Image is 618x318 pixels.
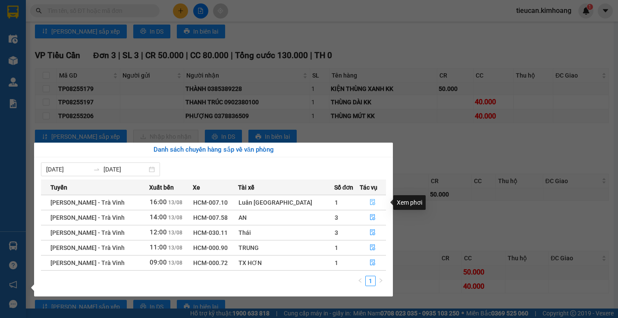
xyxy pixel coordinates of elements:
[370,199,376,206] span: file-done
[365,276,376,286] li: 1
[360,241,386,255] button: file-done
[193,199,228,206] span: HCM-007.10
[50,199,125,206] span: [PERSON_NAME] - Trà Vinh
[238,183,254,192] span: Tài xế
[370,259,376,266] span: file-done
[238,258,334,268] div: TX HƠN
[50,229,125,236] span: [PERSON_NAME] - Trà Vinh
[335,199,338,206] span: 1
[150,213,167,221] span: 14:00
[168,245,182,251] span: 13/08
[355,276,365,286] li: Previous Page
[358,278,363,283] span: left
[360,211,386,224] button: file-done
[335,259,338,266] span: 1
[193,244,228,251] span: HCM-000.90
[150,243,167,251] span: 11:00
[355,276,365,286] button: left
[150,259,167,266] span: 09:00
[168,260,182,266] span: 13/08
[238,228,334,237] div: Thái
[93,166,100,173] span: to
[335,229,338,236] span: 3
[376,276,386,286] li: Next Page
[238,243,334,253] div: TRUNG
[360,256,386,270] button: file-done
[378,278,383,283] span: right
[335,244,338,251] span: 1
[370,214,376,221] span: file-done
[376,276,386,286] button: right
[50,244,125,251] span: [PERSON_NAME] - Trà Vinh
[41,145,386,155] div: Danh sách chuyến hàng sắp về văn phòng
[238,213,334,222] div: AN
[46,165,90,174] input: Từ ngày
[370,229,376,236] span: file-done
[93,166,100,173] span: swap-right
[168,200,182,206] span: 13/08
[150,198,167,206] span: 16:00
[335,214,338,221] span: 3
[193,259,228,266] span: HCM-000.72
[370,244,376,251] span: file-done
[50,214,125,221] span: [PERSON_NAME] - Trà Vinh
[150,228,167,236] span: 12:00
[168,230,182,236] span: 13/08
[334,183,354,192] span: Số đơn
[393,195,426,210] div: Xem phơi
[360,226,386,240] button: file-done
[360,183,377,192] span: Tác vụ
[193,214,228,221] span: HCM-007.58
[168,215,182,221] span: 13/08
[238,198,334,207] div: Luân [GEOGRAPHIC_DATA]
[360,196,386,209] button: file-done
[366,276,375,286] a: 1
[149,183,174,192] span: Xuất bến
[50,183,67,192] span: Tuyến
[104,165,147,174] input: Đến ngày
[193,183,200,192] span: Xe
[193,229,228,236] span: HCM-030.11
[50,259,125,266] span: [PERSON_NAME] - Trà Vinh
